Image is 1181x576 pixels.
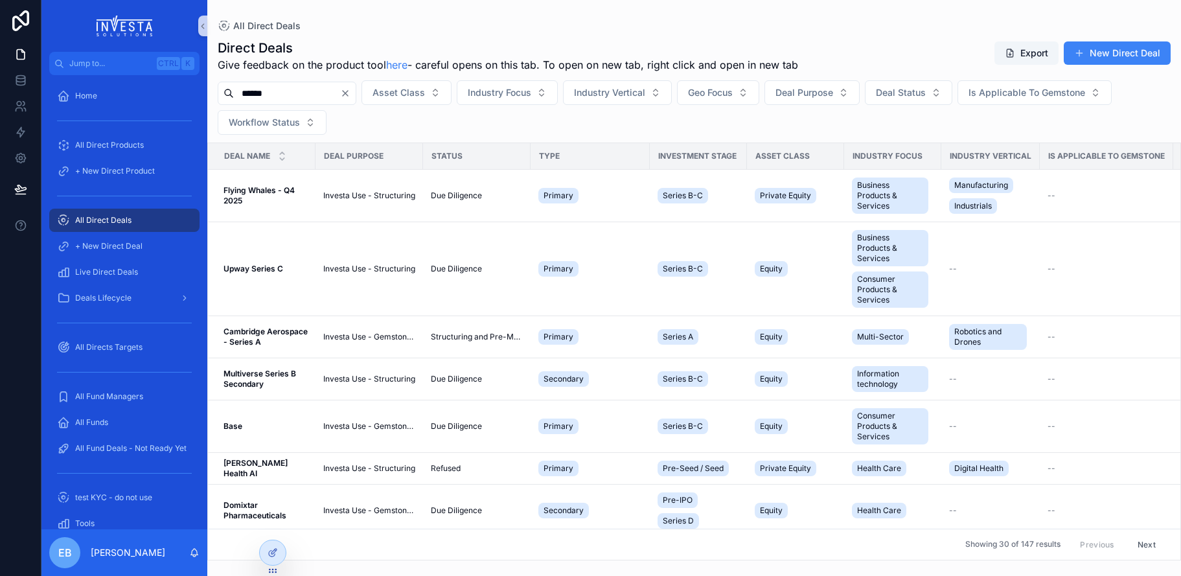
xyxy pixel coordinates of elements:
[965,540,1061,550] span: Showing 30 of 147 results
[949,264,1032,274] a: --
[865,80,952,105] button: Select Button
[323,505,415,516] a: Investa Use - Gemstone Only
[431,332,523,342] a: Structuring and Pre-Marketing
[544,421,573,432] span: Primary
[431,264,523,274] a: Due Diligence
[75,518,95,529] span: Tools
[957,80,1112,105] button: Select Button
[544,505,584,516] span: Secondary
[224,500,308,521] a: Domixtar Pharmaceuticals
[1048,463,1165,474] a: --
[49,159,200,183] a: + New Direct Product
[876,86,926,99] span: Deal Status
[224,151,270,161] span: Deal Name
[75,391,143,402] span: All Fund Managers
[340,88,356,98] button: Clear
[49,209,200,232] a: All Direct Deals
[857,274,923,305] span: Consumer Products & Services
[969,86,1085,99] span: Is Applicable To Gemstone
[373,86,425,99] span: Asset Class
[755,369,836,389] a: Equity
[49,133,200,157] a: All Direct Products
[1048,374,1055,384] span: --
[224,327,308,347] a: Cambridge Aerospace - Series A
[760,463,811,474] span: Private Equity
[949,264,957,274] span: --
[852,327,934,347] a: Multi-Sector
[949,505,1032,516] a: --
[49,260,200,284] a: Live Direct Deals
[949,505,957,516] span: --
[755,185,836,206] a: Private Equity
[224,369,308,389] a: Multiverse Series B Secondary
[994,41,1059,65] button: Export
[544,332,573,342] span: Primary
[323,332,415,342] a: Investa Use - Gemstone Only
[949,374,1032,384] a: --
[538,500,642,521] a: Secondary
[658,259,739,279] a: Series B-C
[75,492,152,503] span: test KYC - do not use
[224,458,308,479] a: [PERSON_NAME] Health AI
[49,437,200,460] a: All Fund Deals - Not Ready Yet
[323,374,415,384] a: Investa Use - Structuring
[663,516,694,526] span: Series D
[544,374,584,384] span: Secondary
[954,201,992,211] span: Industrials
[663,463,724,474] span: Pre-Seed / Seed
[323,264,415,274] a: Investa Use - Structuring
[760,505,783,516] span: Equity
[49,235,200,258] a: + New Direct Deal
[852,227,934,310] a: Business Products & ServicesConsumer Products & Services
[677,80,759,105] button: Select Button
[954,463,1003,474] span: Digital Health
[1048,421,1055,432] span: --
[69,58,152,69] span: Jump to...
[539,151,560,161] span: Type
[75,443,187,454] span: All Fund Deals - Not Ready Yet
[323,463,415,474] a: Investa Use - Structuring
[688,86,733,99] span: Geo Focus
[1048,264,1165,274] a: --
[224,421,308,432] a: Base
[431,421,482,432] span: Due Diligence
[431,374,523,384] a: Due Diligence
[544,264,573,274] span: Primary
[218,39,798,57] h1: Direct Deals
[775,86,833,99] span: Deal Purpose
[755,416,836,437] a: Equity
[49,286,200,310] a: Deals Lifecycle
[1048,190,1165,201] a: --
[218,57,798,73] span: Give feedback on the product tool - careful opens on this tab. To open on new tab, right click an...
[538,369,642,389] a: Secondary
[663,264,703,274] span: Series B-C
[49,385,200,408] a: All Fund Managers
[658,151,737,161] span: Investment Stage
[538,458,642,479] a: Primary
[663,374,703,384] span: Series B-C
[658,458,739,479] a: Pre-Seed / Seed
[1048,374,1165,384] a: --
[852,406,934,447] a: Consumer Products & Services
[49,52,200,75] button: Jump to...CtrlK
[538,327,642,347] a: Primary
[563,80,672,105] button: Select Button
[75,241,143,251] span: + New Direct Deal
[658,490,739,531] a: Pre-IPOSeries D
[386,58,407,71] a: here
[1048,421,1165,432] a: --
[663,190,703,201] span: Series B-C
[755,259,836,279] a: Equity
[538,185,642,206] a: Primary
[544,190,573,201] span: Primary
[1048,505,1055,516] span: --
[760,190,811,201] span: Private Equity
[431,505,523,516] a: Due Diligence
[468,86,531,99] span: Industry Focus
[1048,332,1165,342] a: --
[49,486,200,509] a: test KYC - do not use
[949,321,1032,352] a: Robotics and Drones
[431,190,482,201] span: Due Diligence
